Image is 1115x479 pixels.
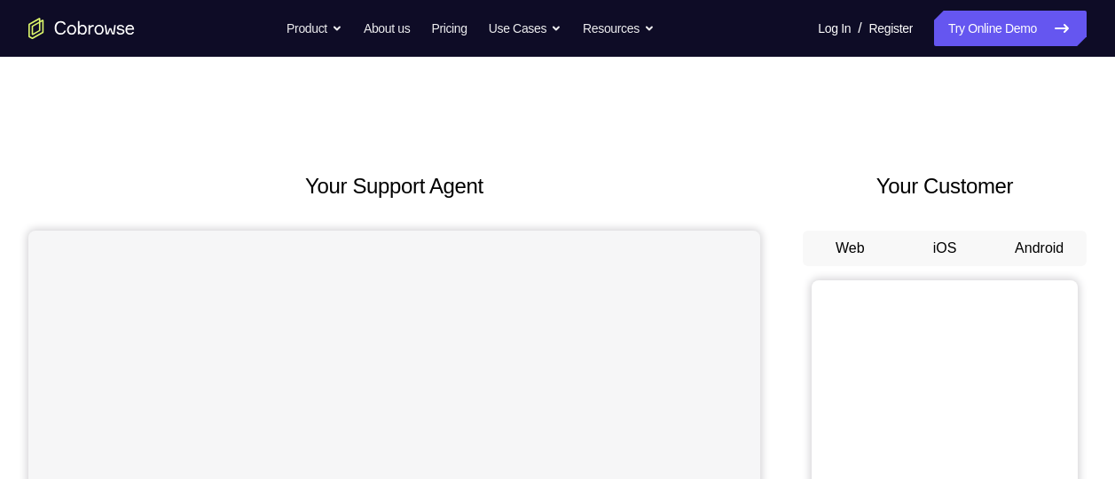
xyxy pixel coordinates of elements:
[431,11,467,46] a: Pricing
[803,231,898,266] button: Web
[898,231,993,266] button: iOS
[858,18,861,39] span: /
[28,170,760,202] h2: Your Support Agent
[869,11,913,46] a: Register
[803,170,1087,202] h2: Your Customer
[28,18,135,39] a: Go to the home page
[934,11,1087,46] a: Try Online Demo
[287,11,342,46] button: Product
[992,231,1087,266] button: Android
[583,11,655,46] button: Resources
[489,11,561,46] button: Use Cases
[364,11,410,46] a: About us
[818,11,851,46] a: Log In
